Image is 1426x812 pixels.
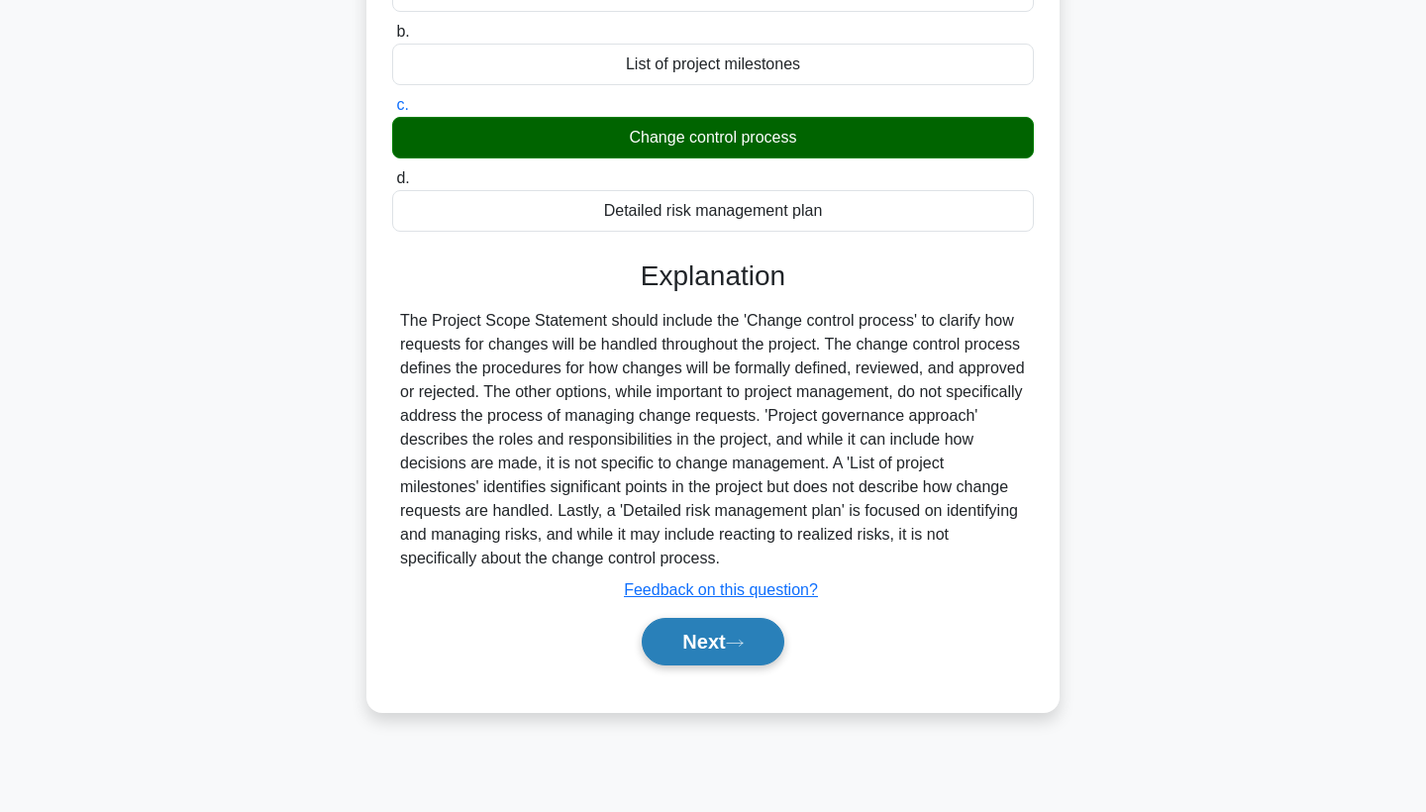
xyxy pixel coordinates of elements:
[642,618,783,665] button: Next
[396,169,409,186] span: d.
[396,23,409,40] span: b.
[392,44,1034,85] div: List of project milestones
[396,96,408,113] span: c.
[400,309,1026,570] div: The Project Scope Statement should include the 'Change control process' to clarify how requests f...
[392,117,1034,158] div: Change control process
[392,190,1034,232] div: Detailed risk management plan
[404,259,1022,293] h3: Explanation
[624,581,818,598] a: Feedback on this question?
